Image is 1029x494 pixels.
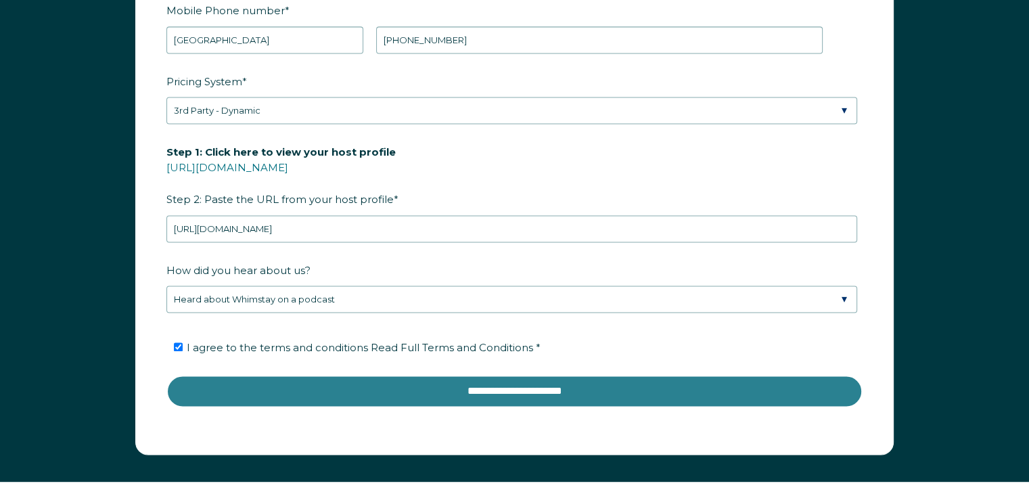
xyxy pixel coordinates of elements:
input: airbnb.com/users/show/12345 [166,215,857,242]
span: I agree to the terms and conditions [187,341,541,354]
span: How did you hear about us? [166,260,311,281]
a: Read Full Terms and Conditions [368,341,536,354]
span: Pricing System [166,71,242,92]
span: Step 2: Paste the URL from your host profile [166,141,396,210]
span: Read Full Terms and Conditions [371,341,533,354]
a: [URL][DOMAIN_NAME] [166,161,288,174]
input: I agree to the terms and conditions Read Full Terms and Conditions * [174,342,183,351]
span: Step 1: Click here to view your host profile [166,141,396,162]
